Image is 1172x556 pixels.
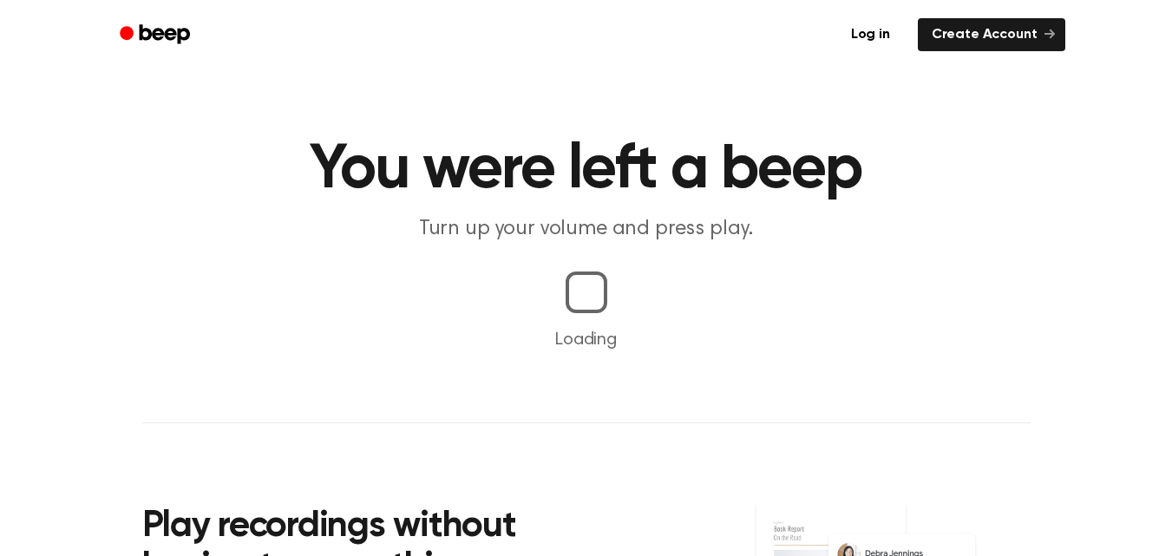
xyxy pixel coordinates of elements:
a: Beep [108,18,206,52]
h1: You were left a beep [142,139,1031,201]
p: Loading [21,327,1151,353]
a: Create Account [918,18,1065,51]
p: Turn up your volume and press play. [253,215,920,244]
a: Log in [834,15,907,55]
